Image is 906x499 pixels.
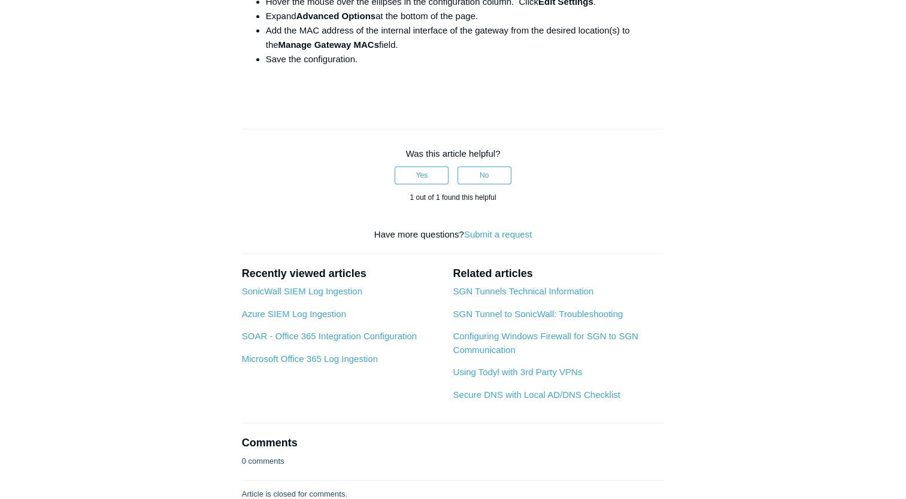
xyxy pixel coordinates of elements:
a: Configuring Windows Firewall for SGN to SGN Communication [453,331,638,355]
span: Was this article helpful? [406,148,501,159]
h2: Recently viewed articles [242,266,441,282]
button: This article was helpful [395,166,449,184]
h2: Comments [242,435,665,451]
a: SOAR - Office 365 Integration Configuration [242,331,417,341]
h2: Related articles [453,266,664,282]
a: Azure SIEM Log Ingestion [242,309,346,319]
a: Submit a request [464,229,532,239]
a: Microsoft Office 365 Log Ingestion [242,354,378,364]
strong: Advanced Options [296,11,376,21]
a: Secure DNS with Local AD/DNS Checklist [453,390,620,400]
a: SGN Tunnels Technical Information [453,286,593,296]
li: Expand at the bottom of the page. [266,9,665,23]
a: SonicWall SIEM Log Ingestion [242,286,362,296]
a: SGN Tunnel to SonicWall: Troubleshooting [453,309,623,319]
a: Using Todyl with 3rd Party VPNs [453,367,582,377]
span: 1 out of 1 found this helpful [410,193,496,202]
li: Save the configuration. [266,52,665,66]
div: Have more questions? [242,228,665,242]
button: This article was not helpful [457,166,511,184]
strong: Manage Gateway MACs [278,39,379,50]
p: 0 comments [242,455,284,467]
li: Add the MAC address of the internal interface of the gateway from the desired location(s) to the ... [266,23,665,52]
